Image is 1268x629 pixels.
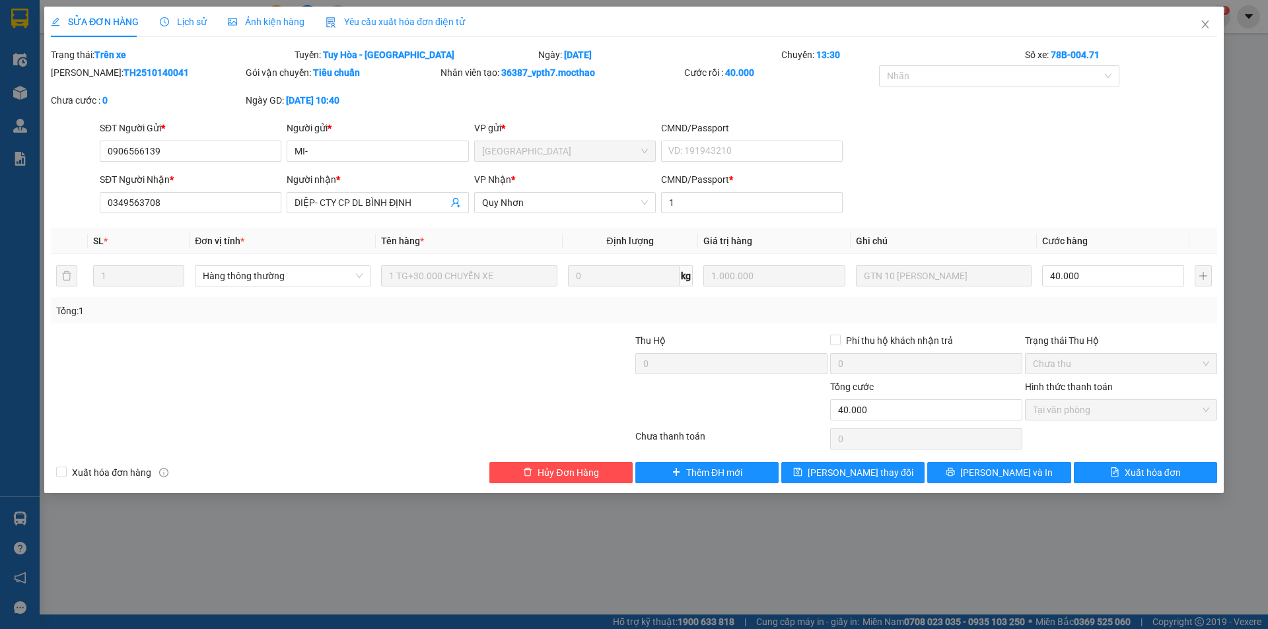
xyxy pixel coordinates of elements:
div: Chuyến: [780,48,1024,62]
input: 0 [703,265,845,286]
span: Xuất hóa đơn hàng [67,465,157,480]
div: SĐT Người Gửi [100,121,281,135]
span: printer [946,467,955,478]
span: Quy Nhơn [482,193,648,213]
div: Người gửi [287,121,468,135]
span: [PERSON_NAME] và In [960,465,1053,480]
th: Ghi chú [851,228,1037,254]
b: 13:30 [816,50,840,60]
span: user-add [450,197,461,208]
button: printer[PERSON_NAME] và In [927,462,1071,483]
span: Yêu cầu xuất hóa đơn điện tử [326,17,465,27]
span: Giá trị hàng [703,236,752,246]
div: Cước rồi : [684,65,876,80]
span: VP Nhận [474,174,511,185]
div: Tổng: 1 [56,304,489,318]
span: save [793,467,802,478]
span: Hàng thông thường [203,266,363,286]
span: file-text [1110,467,1119,478]
b: Tuy Hòa - [GEOGRAPHIC_DATA] [323,50,454,60]
span: Tổng cước [830,381,874,392]
b: Trên xe [94,50,126,60]
span: info-circle [159,468,168,477]
span: SL [93,236,104,246]
button: plus [1195,265,1212,286]
b: [DATE] [564,50,592,60]
span: Định lượng [607,236,654,246]
div: Ngày GD: [246,93,438,108]
b: 78B-004.71 [1051,50,1100,60]
button: Close [1187,7,1224,44]
span: Thu Hộ [635,335,666,346]
div: Chưa cước : [51,93,243,108]
b: TH2510140041 [123,67,189,78]
span: Thêm ĐH mới [686,465,742,480]
input: VD: Bàn, Ghế [381,265,557,286]
div: Tuyến: [293,48,537,62]
span: Tên hàng [381,236,424,246]
b: 40.000 [725,67,754,78]
span: edit [51,17,60,26]
span: clock-circle [160,17,169,26]
div: Trạng thái Thu Hộ [1025,333,1217,348]
b: 0 [102,95,108,106]
input: Ghi Chú [856,265,1032,286]
button: save[PERSON_NAME] thay đổi [781,462,925,483]
b: 36387_vpth7.mocthao [501,67,595,78]
span: Tại văn phòng [1033,400,1209,420]
span: Xuất hóa đơn [1125,465,1181,480]
div: Gói vận chuyển: [246,65,438,80]
button: plusThêm ĐH mới [635,462,779,483]
span: Cước hàng [1042,236,1088,246]
span: picture [228,17,237,26]
div: Trạng thái: [50,48,293,62]
div: VP gửi [474,121,656,135]
span: close [1200,19,1211,30]
span: SỬA ĐƠN HÀNG [51,17,139,27]
div: Ngày: [537,48,781,62]
span: Chưa thu [1033,354,1209,374]
button: delete [56,265,77,286]
div: Chưa thanh toán [634,429,829,452]
span: Hủy Đơn Hàng [538,465,598,480]
span: [PERSON_NAME] thay đổi [808,465,913,480]
span: Lịch sử [160,17,207,27]
span: kg [680,265,693,286]
div: CMND/Passport [661,121,843,135]
div: Số xe: [1024,48,1218,62]
button: deleteHủy Đơn Hàng [489,462,633,483]
div: Nhân viên tạo: [440,65,682,80]
div: [PERSON_NAME]: [51,65,243,80]
button: file-textXuất hóa đơn [1074,462,1217,483]
img: icon [326,17,336,28]
b: Tiêu chuẩn [313,67,360,78]
span: Ảnh kiện hàng [228,17,304,27]
div: SĐT Người Nhận [100,172,281,187]
span: Phí thu hộ khách nhận trả [841,333,958,348]
label: Hình thức thanh toán [1025,381,1113,392]
b: [DATE] 10:40 [286,95,339,106]
span: Đơn vị tính [195,236,244,246]
span: Tuy Hòa [482,141,648,161]
div: CMND/Passport [661,172,843,187]
span: delete [523,467,532,478]
span: plus [672,467,681,478]
div: Người nhận [287,172,468,187]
